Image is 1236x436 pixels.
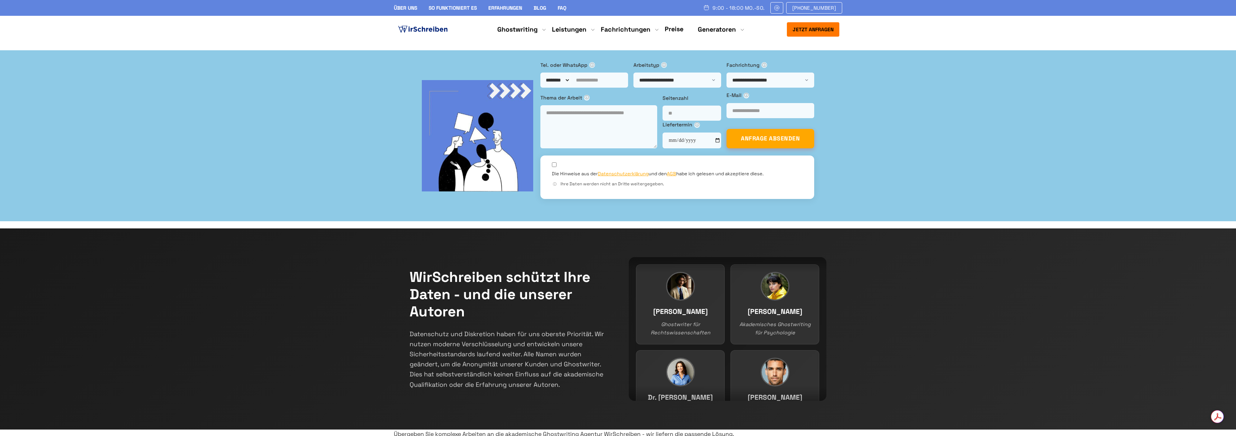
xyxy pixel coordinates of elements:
[534,5,546,11] a: Blog
[422,80,533,191] img: bg
[703,5,710,10] img: Schedule
[712,5,765,11] span: 9:00 - 18:00 Mo.-So.
[786,2,842,14] a: [PHONE_NUMBER]
[540,94,657,102] label: Thema der Arbeit
[698,25,736,34] a: Generatoren
[589,62,595,68] span: ⓘ
[665,25,683,33] a: Preise
[787,22,839,37] button: Jetzt anfragen
[397,24,449,35] img: logo ghostwriter-österreich
[552,25,586,34] a: Leistungen
[663,121,721,129] label: Liefertermin
[552,181,803,187] div: Ihre Daten werden nicht an Dritte weitergegeben.
[394,5,417,11] a: Über uns
[743,93,749,98] span: ⓘ
[488,5,522,11] a: Erfahrungen
[410,269,607,320] h2: WirSchreiben schützt Ihre Daten - und die unserer Autoren
[727,61,814,69] label: Fachrichtung
[598,171,649,177] a: Datenschutzerklärung
[429,5,477,11] a: So funktioniert es
[558,5,566,11] a: FAQ
[727,91,814,99] label: E-Mail
[644,306,717,317] h3: [PERSON_NAME]
[497,25,538,34] a: Ghostwriting
[629,257,826,401] div: Team members continuous slider
[661,62,667,68] span: ⓘ
[552,171,764,177] label: Die Hinweise aus der und den habe ich gelesen und akzeptiere diese.
[663,94,721,102] label: Seitenzahl
[633,61,721,69] label: Arbeitstyp
[410,329,607,390] p: Datenschutz und Diskretion haben für uns oberste Priorität. Wir nutzen moderne Verschlüsselung un...
[667,171,676,177] a: AGB
[738,306,812,317] h3: [PERSON_NAME]
[694,122,700,128] span: ⓘ
[552,181,558,187] span: ⓘ
[727,129,814,148] button: ANFRAGE ABSENDEN
[644,392,717,403] h3: Dr. [PERSON_NAME]
[584,95,590,101] span: ⓘ
[601,25,650,34] a: Fachrichtungen
[792,5,836,11] span: [PHONE_NUMBER]
[540,61,628,69] label: Tel. oder WhatsApp
[738,392,812,403] h3: [PERSON_NAME]
[774,5,780,11] img: Email
[761,62,767,68] span: ⓘ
